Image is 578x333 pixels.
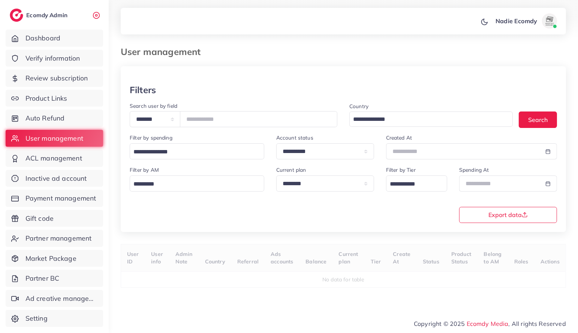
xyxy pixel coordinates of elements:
[386,166,416,174] label: Filter by Tier
[6,270,103,287] a: Partner BC
[25,214,54,223] span: Gift code
[25,274,60,283] span: Partner BC
[519,111,557,128] button: Search
[131,146,255,158] input: Search for option
[25,33,60,43] span: Dashboard
[386,175,447,192] div: Search for option
[350,114,503,125] input: Search for option
[6,310,103,327] a: Setting
[6,130,103,147] a: User management
[488,212,528,218] span: Export data
[26,12,69,19] h2: Ecomdy Admin
[6,190,103,207] a: Payment management
[386,134,412,141] label: Created At
[509,319,566,328] span: , All rights Reserved
[6,210,103,227] a: Gift code
[25,233,92,243] span: Partner management
[414,319,566,328] span: Copyright © 2025
[6,70,103,87] a: Review subscription
[10,9,69,22] a: logoEcomdy Admin
[6,170,103,187] a: Inactive ad account
[459,166,489,174] label: Spending At
[6,30,103,47] a: Dashboard
[6,290,103,307] a: Ad creative management
[25,193,96,203] span: Payment management
[467,320,509,327] a: Ecomdy Media
[121,46,207,57] h3: User management
[6,150,103,167] a: ACL management
[130,166,159,174] label: Filter by AM
[130,134,172,141] label: Filter by spending
[496,16,537,25] p: Nadie Ecomdy
[130,85,156,95] h3: Filters
[25,174,87,183] span: Inactive ad account
[25,113,65,123] span: Auto Refund
[130,102,177,110] label: Search user by field
[10,9,23,22] img: logo
[276,134,313,141] label: Account status
[131,178,255,190] input: Search for option
[542,13,557,28] img: avatar
[25,153,82,163] span: ACL management
[130,175,264,192] div: Search for option
[387,178,437,190] input: Search for option
[25,294,97,303] span: Ad creative management
[25,73,88,83] span: Review subscription
[6,50,103,67] a: Verify information
[25,94,67,103] span: Product Links
[276,166,306,174] label: Current plan
[130,143,264,159] div: Search for option
[491,13,560,28] a: Nadie Ecomdyavatar
[25,54,80,63] span: Verify information
[459,207,557,223] button: Export data
[6,110,103,127] a: Auto Refund
[6,230,103,247] a: Partner management
[25,314,48,323] span: Setting
[6,250,103,267] a: Market Package
[349,111,513,127] div: Search for option
[6,90,103,107] a: Product Links
[25,134,83,143] span: User management
[25,254,76,263] span: Market Package
[349,103,368,110] label: Country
